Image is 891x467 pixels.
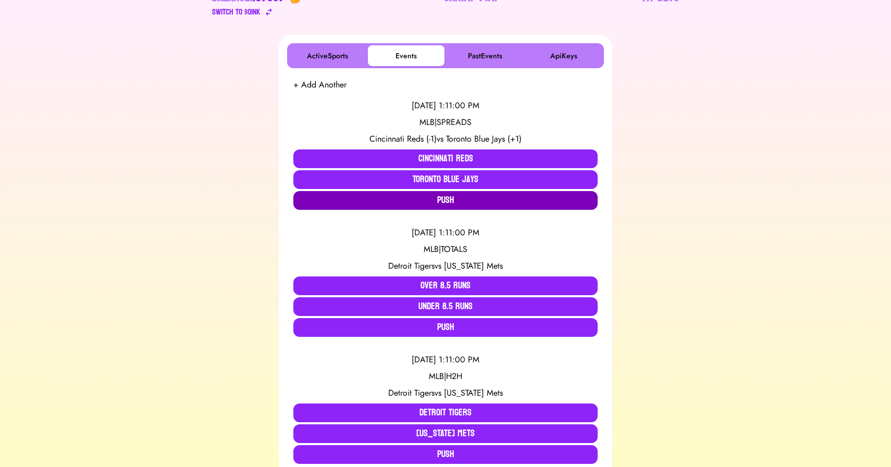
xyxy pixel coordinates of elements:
[388,260,435,272] span: Detroit Tigers
[369,133,437,145] span: Cincinnati Reds (-1)
[388,387,435,399] span: Detroit Tigers
[293,99,598,112] div: [DATE] 1:11:00 PM
[293,116,598,129] div: MLB | SPREADS
[293,226,598,239] div: [DATE] 1:11:00 PM
[293,191,598,210] button: Push
[447,45,523,66] button: PastEvents
[444,387,503,399] span: [US_STATE] Mets
[293,243,598,256] div: MLB | TOTALS
[293,79,346,91] button: + Add Another
[293,387,598,399] div: vs
[293,424,598,443] button: [US_STATE] Mets
[293,318,598,337] button: Push
[293,354,598,366] div: [DATE] 1:11:00 PM
[212,6,261,18] div: Switch to $ OINK
[293,403,598,422] button: Detroit Tigers
[525,45,602,66] button: ApiKeys
[293,170,598,189] button: Toronto Blue Jays
[444,260,503,272] span: [US_STATE] Mets
[293,370,598,383] div: MLB | H2H
[293,260,598,272] div: vs
[293,445,598,464] button: Push
[293,149,598,168] button: Cincinnati Reds
[293,133,598,145] div: vs
[293,276,598,295] button: Over 8.5 Runs
[293,297,598,316] button: Under 8.5 Runs
[368,45,444,66] button: Events
[289,45,366,66] button: ActiveSports
[446,133,522,145] span: Toronto Blue Jays (+1)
